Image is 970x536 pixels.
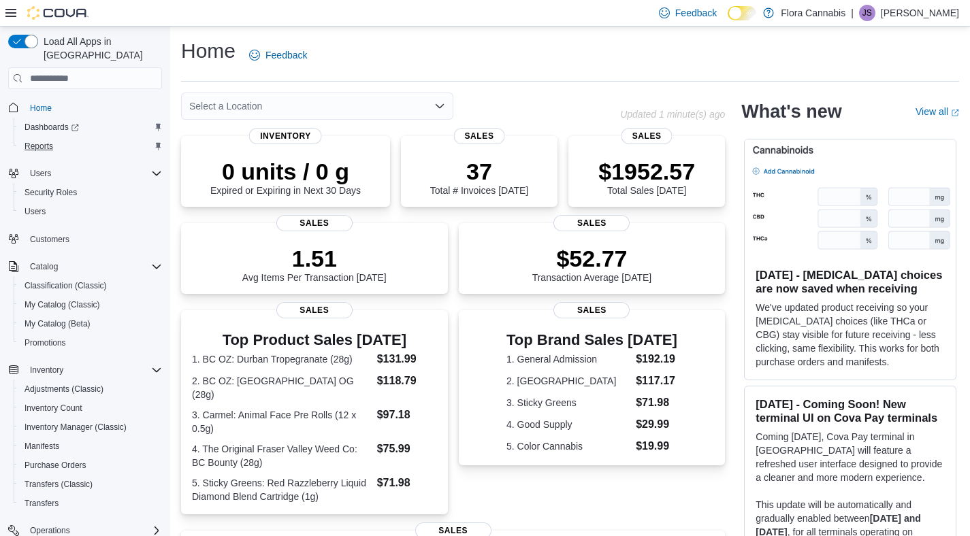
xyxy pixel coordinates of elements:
[25,299,100,310] span: My Catalog (Classic)
[756,397,945,424] h3: [DATE] - Coming Soon! New terminal UI on Cova Pay terminals
[19,119,162,135] span: Dashboards
[19,335,71,351] a: Promotions
[620,109,725,120] p: Updated 1 minute(s) ago
[636,416,677,433] dd: $29.99
[25,441,59,452] span: Manifests
[181,37,236,65] h1: Home
[3,164,167,183] button: Users
[210,158,361,196] div: Expired or Expiring in Next 30 Days
[265,48,307,62] span: Feedback
[19,400,162,416] span: Inventory Count
[25,403,82,414] span: Inventory Count
[728,20,728,21] span: Dark Mode
[636,438,677,454] dd: $19.99
[25,122,79,133] span: Dashboards
[19,203,162,220] span: Users
[30,365,63,375] span: Inventory
[19,457,92,473] a: Purchase Orders
[192,352,372,366] dt: 1. BC OZ: Durban Tropegranate (28g)
[25,141,53,152] span: Reports
[19,457,162,473] span: Purchase Orders
[598,158,695,185] p: $1952.57
[881,5,959,21] p: [PERSON_NAME]
[636,373,677,389] dd: $117.17
[192,442,372,469] dt: 4. The Original Fraser Valley Weed Co: BC Bounty (28g)
[454,128,505,144] span: Sales
[430,158,528,185] p: 37
[25,337,66,348] span: Promotions
[377,441,437,457] dd: $75.99
[14,276,167,295] button: Classification (Classic)
[242,245,387,283] div: Avg Items Per Transaction [DATE]
[506,439,630,453] dt: 5. Color Cannabis
[25,165,56,182] button: Users
[506,418,630,431] dt: 4. Good Supply
[862,5,872,21] span: JS
[25,187,77,198] span: Security Roles
[598,158,695,196] div: Total Sales [DATE]
[14,137,167,156] button: Reports
[781,5,845,21] p: Flora Cannabis
[30,525,70,536] span: Operations
[532,245,652,272] p: $52.77
[25,479,93,490] span: Transfers (Classic)
[951,109,959,117] svg: External link
[756,268,945,295] h3: [DATE] - [MEDICAL_DATA] choices are now saved when receiving
[30,103,52,114] span: Home
[636,395,677,411] dd: $71.98
[506,396,630,409] dt: 3. Sticky Greens
[25,206,46,217] span: Users
[25,362,162,378] span: Inventory
[19,138,59,154] a: Reports
[38,35,162,62] span: Load All Apps in [GEOGRAPHIC_DATA]
[244,41,312,69] a: Feedback
[19,476,98,492] a: Transfers (Classic)
[728,6,756,20] input: Dark Mode
[756,301,945,369] p: We've updated product receiving so your [MEDICAL_DATA] choices (like THCa or CBG) stay visible fo...
[14,202,167,221] button: Users
[30,168,51,179] span: Users
[741,101,841,122] h2: What's new
[192,332,437,348] h3: Top Product Sales [DATE]
[14,333,167,352] button: Promotions
[25,100,57,116] a: Home
[19,400,88,416] a: Inventory Count
[851,5,854,21] p: |
[276,215,353,231] span: Sales
[19,119,84,135] a: Dashboards
[14,295,167,314] button: My Catalog (Classic)
[19,476,162,492] span: Transfers (Classic)
[27,6,88,20] img: Cova
[3,361,167,380] button: Inventory
[636,351,677,367] dd: $192.19
[14,475,167,494] button: Transfers (Classic)
[3,97,167,117] button: Home
[377,475,437,491] dd: $71.98
[916,106,959,117] a: View allExternal link
[25,384,103,395] span: Adjustments (Classic)
[14,418,167,437] button: Inventory Manager (Classic)
[25,460,86,471] span: Purchase Orders
[506,374,630,388] dt: 2. [GEOGRAPHIC_DATA]
[19,316,162,332] span: My Catalog (Beta)
[242,245,387,272] p: 1.51
[19,381,162,397] span: Adjustments (Classic)
[19,381,109,397] a: Adjustments (Classic)
[14,456,167,475] button: Purchase Orders
[19,438,65,454] a: Manifests
[553,215,630,231] span: Sales
[377,407,437,423] dd: $97.18
[377,373,437,389] dd: $118.79
[14,380,167,399] button: Adjustments (Classic)
[553,302,630,318] span: Sales
[430,158,528,196] div: Total # Invoices [DATE]
[19,278,162,294] span: Classification (Classic)
[3,229,167,249] button: Customers
[192,476,372,503] dt: 5. Sticky Greens: Red Razzleberry Liquid Diamond Blend Cartridge (1g)
[19,184,162,201] span: Security Roles
[14,118,167,137] a: Dashboards
[532,245,652,283] div: Transaction Average [DATE]
[25,258,63,275] button: Catalog
[30,261,58,272] span: Catalog
[25,231,162,248] span: Customers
